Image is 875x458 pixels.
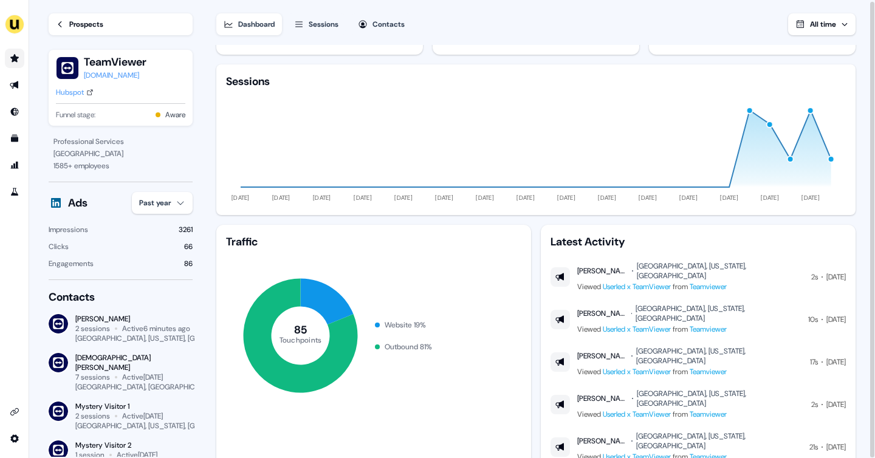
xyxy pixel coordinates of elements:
div: 2 sessions [75,324,110,333]
a: Go to integrations [5,429,24,448]
div: 17s [810,356,818,368]
button: All time [788,13,856,35]
a: Go to Inbound [5,102,24,121]
div: Sessions [226,74,270,89]
tspan: [DATE] [721,194,739,202]
tspan: [DATE] [436,194,454,202]
div: Active [DATE] [122,411,163,421]
div: [DATE] [826,271,846,283]
div: 7 sessions [75,372,110,382]
div: [GEOGRAPHIC_DATA], [US_STATE], [GEOGRAPHIC_DATA] [637,389,804,408]
tspan: 85 [294,323,307,337]
a: Go to outbound experience [5,75,24,95]
div: 2 sessions [75,411,110,421]
tspan: [DATE] [639,194,657,202]
div: [PERSON_NAME] [577,309,627,318]
div: Engagements [49,258,94,270]
div: Dashboard [238,18,275,30]
a: Userled x TeamViewer [603,409,671,419]
div: [GEOGRAPHIC_DATA], [US_STATE], [GEOGRAPHIC_DATA] [75,333,258,343]
a: Go to experiments [5,182,24,202]
div: 3261 [179,224,193,236]
div: Viewed from [577,323,801,335]
button: Past year [132,192,193,214]
div: Clicks [49,241,69,253]
tspan: [DATE] [680,194,698,202]
div: [GEOGRAPHIC_DATA], [US_STATE], [GEOGRAPHIC_DATA] [637,261,804,281]
a: Prospects [49,13,193,35]
a: Teamviewer [690,282,727,292]
tspan: [DATE] [761,194,780,202]
a: Teamviewer [690,409,727,419]
a: Go to integrations [5,402,24,422]
div: [PERSON_NAME] [75,314,193,324]
div: Viewed from [577,366,803,378]
tspan: [DATE] [476,194,495,202]
div: 66 [184,241,193,253]
div: Latest Activity [551,234,846,249]
span: Funnel stage: [56,109,95,121]
div: [DATE] [826,441,846,453]
div: Prospects [69,18,103,30]
a: [DOMAIN_NAME] [84,69,146,81]
a: Userled x TeamViewer [603,367,671,377]
div: Professional Services [53,135,188,148]
a: Teamviewer [690,367,727,377]
tspan: [DATE] [599,194,616,202]
div: Outbound 81 % [385,341,432,353]
div: 2s [811,271,818,283]
div: [GEOGRAPHIC_DATA] [53,148,188,160]
div: 86 [184,258,193,270]
tspan: Touchpoints [280,335,322,344]
div: Ads [68,196,87,210]
div: [PERSON_NAME] [577,351,628,361]
div: [GEOGRAPHIC_DATA], [GEOGRAPHIC_DATA] [75,382,218,392]
div: Contacts [372,18,405,30]
div: 2s [811,398,818,411]
button: Sessions [287,13,346,35]
a: Go to attribution [5,156,24,175]
div: [DATE] [826,356,846,368]
div: [PERSON_NAME] [577,394,628,403]
tspan: [DATE] [314,194,332,202]
div: 10s [808,313,818,326]
div: Website 19 % [385,319,426,331]
div: [GEOGRAPHIC_DATA], [US_STATE], [GEOGRAPHIC_DATA] [636,304,801,323]
tspan: [DATE] [802,194,820,202]
div: [PERSON_NAME] [577,266,628,276]
div: Hubspot [56,86,84,98]
a: Go to prospects [5,49,24,68]
div: 21s [809,441,818,453]
div: [DATE] [826,398,846,411]
div: [GEOGRAPHIC_DATA], [US_STATE], [GEOGRAPHIC_DATA] [75,421,258,431]
a: Teamviewer [690,324,727,334]
tspan: [DATE] [517,194,535,202]
div: Viewed from [577,408,804,420]
div: [GEOGRAPHIC_DATA], [US_STATE], [GEOGRAPHIC_DATA] [636,431,802,451]
div: Viewed from [577,281,804,293]
div: Contacts [49,290,193,304]
button: Aware [165,109,185,121]
button: Contacts [351,13,412,35]
div: Active [DATE] [122,372,163,382]
a: Go to templates [5,129,24,148]
tspan: [DATE] [395,194,413,202]
a: Userled x TeamViewer [603,324,671,334]
button: TeamViewer [84,55,146,69]
div: Impressions [49,224,88,236]
div: [DATE] [826,313,846,326]
tspan: [DATE] [273,194,291,202]
tspan: [DATE] [354,194,372,202]
div: [PERSON_NAME] [577,436,628,446]
div: Mystery Visitor 1 [75,402,193,411]
div: Mystery Visitor 2 [75,440,193,450]
div: Sessions [309,18,338,30]
div: [DEMOGRAPHIC_DATA][PERSON_NAME] [75,353,193,372]
tspan: [DATE] [558,194,576,202]
div: 1585 + employees [53,160,188,172]
div: Active 6 minutes ago [122,324,190,333]
a: Userled x TeamViewer [603,282,671,292]
a: Hubspot [56,86,94,98]
div: [GEOGRAPHIC_DATA], [US_STATE], [GEOGRAPHIC_DATA] [636,346,803,366]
